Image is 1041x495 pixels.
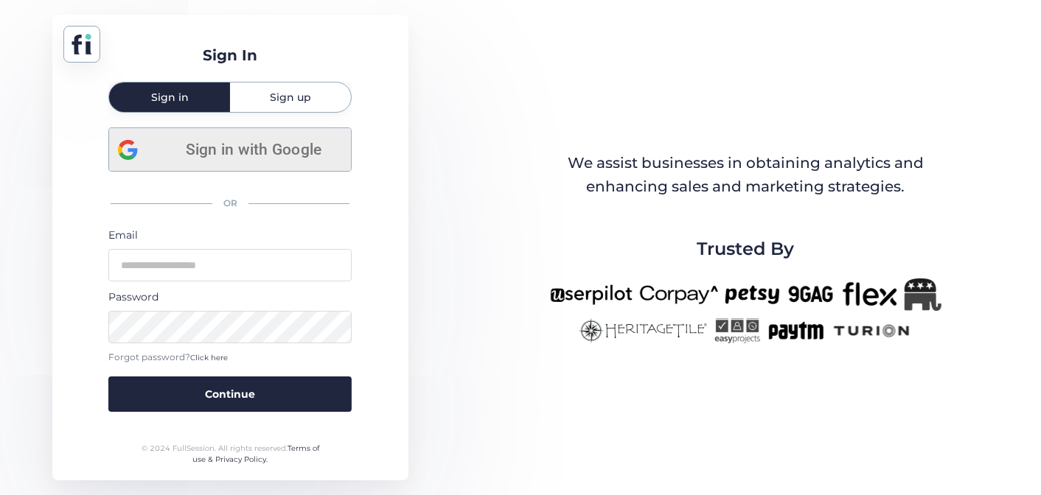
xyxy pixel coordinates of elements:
[697,235,794,263] span: Trusted By
[203,44,257,67] div: Sign In
[108,351,352,365] div: Forgot password?
[270,92,311,102] span: Sign up
[205,386,255,402] span: Continue
[108,188,352,220] div: OR
[550,278,633,311] img: userpilot-new.png
[551,152,940,198] div: We assist businesses in obtaining analytics and enhancing sales and marketing strategies.
[192,443,319,465] a: Terms of use & Privacy Policy.
[787,278,835,311] img: 9gag-new.png
[832,318,912,343] img: turion-new.png
[905,278,941,311] img: Republicanlogo-bw.png
[714,318,760,343] img: easyprojects-new.png
[843,278,897,311] img: flex-new.png
[135,443,326,466] div: © 2024 FullSession. All rights reserved.
[108,227,352,243] div: Email
[108,376,352,412] button: Continue
[725,278,779,311] img: petsy-new.png
[108,289,352,305] div: Password
[767,318,824,343] img: paytm-new.png
[151,92,189,102] span: Sign in
[640,278,718,311] img: corpay-new.png
[190,353,228,362] span: Click here
[579,318,707,343] img: heritagetile-new.png
[164,138,342,162] span: Sign in with Google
